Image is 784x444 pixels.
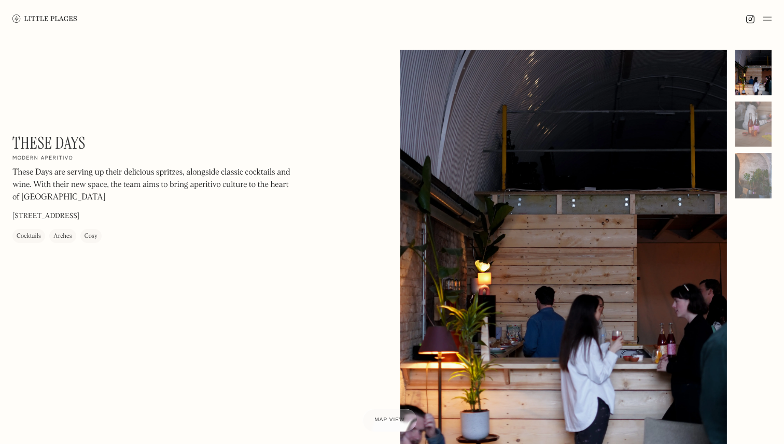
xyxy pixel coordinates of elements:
[375,417,405,423] span: Map view
[12,167,292,204] p: These Days are serving up their delicious spritzes, alongside classic cocktails and wine. With th...
[85,232,97,242] div: Cosy
[362,409,417,432] a: Map view
[53,232,72,242] div: Arches
[12,133,86,153] h1: These Days
[17,232,41,242] div: Cocktails
[12,155,73,163] h2: Modern aperitivo
[12,211,79,222] p: [STREET_ADDRESS]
